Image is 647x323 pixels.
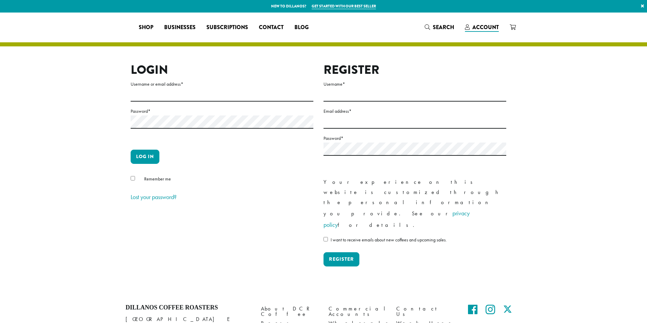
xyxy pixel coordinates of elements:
span: Remember me [144,176,171,182]
a: Get started with our best seller [312,3,376,9]
button: Log in [131,150,159,164]
a: privacy policy [323,209,470,229]
span: Subscriptions [206,23,248,32]
a: Lost your password? [131,193,177,201]
span: Blog [294,23,309,32]
p: Your experience on this website is customized through the personal information you provide. See o... [323,177,506,231]
span: Shop [139,23,153,32]
h2: Login [131,63,313,77]
label: Email address [323,107,506,115]
label: Username or email address [131,80,313,88]
label: Username [323,80,506,88]
a: About DCR Coffee [261,304,318,319]
span: Contact [259,23,284,32]
a: Commercial Accounts [329,304,386,319]
h2: Register [323,63,506,77]
span: I want to receive emails about new coffees and upcoming sales. [331,237,447,243]
button: Register [323,252,359,266]
label: Password [131,107,313,115]
a: Shop [133,22,159,33]
span: Search [433,23,454,31]
span: Account [472,23,499,31]
a: Search [419,22,460,33]
label: Password [323,134,506,143]
span: Businesses [164,23,196,32]
h4: Dillanos Coffee Roasters [126,304,251,311]
input: I want to receive emails about new coffees and upcoming sales. [323,237,328,241]
a: Contact Us [396,304,454,319]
